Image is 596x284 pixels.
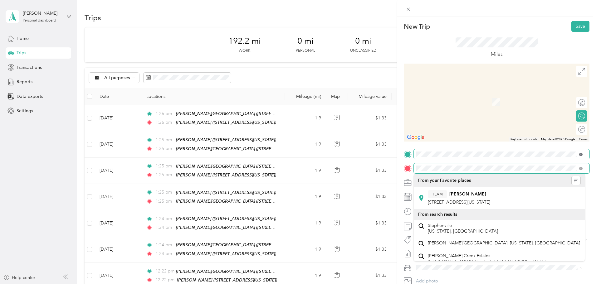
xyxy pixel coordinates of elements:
iframe: Everlance-gr Chat Button Frame [561,249,596,284]
span: From your Favorite places [418,178,471,183]
span: TEAM [432,191,443,197]
img: Google [405,133,426,142]
p: New Trip [404,22,430,31]
button: Keyboard shortcuts [511,137,537,142]
strong: [PERSON_NAME] [449,191,486,197]
a: Open this area in Google Maps (opens a new window) [405,133,426,142]
button: TEAM [428,190,447,198]
button: Save [571,21,589,32]
span: [STREET_ADDRESS][US_STATE] [428,200,490,205]
span: [PERSON_NAME] Creek Estates [GEOGRAPHIC_DATA], [US_STATE], [GEOGRAPHIC_DATA] [428,253,545,264]
span: Map data ©2025 Google [541,137,575,141]
span: Stephenville [US_STATE], [GEOGRAPHIC_DATA] [428,223,498,234]
span: From search results [418,212,457,217]
p: Miles [491,51,503,58]
span: [PERSON_NAME][GEOGRAPHIC_DATA], [US_STATE], [GEOGRAPHIC_DATA] [428,240,580,246]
